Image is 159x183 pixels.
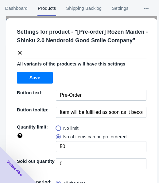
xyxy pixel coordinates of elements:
button: More tabs [134,0,159,16]
p: Settings for product - " [Pre-order] Rozen Maiden - Shinku 2.0 Nendoroid Good Smile Company " [17,28,151,45]
span: Dashboard [5,0,28,16]
span: No of items can be pre ordered [63,134,127,140]
button: Save [17,72,53,84]
span: Quantity limit: [17,124,48,129]
span: All variants of the products will have this settings [17,61,125,66]
span: Button text: [17,90,43,95]
span: Shipping Backlog [66,0,102,16]
span: No limit [63,125,79,131]
span: Settings [112,0,129,16]
span: Button tooltip: [17,107,48,112]
span: Subscribe [6,159,24,177]
span: Save [29,75,40,80]
span: Products [37,0,56,16]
